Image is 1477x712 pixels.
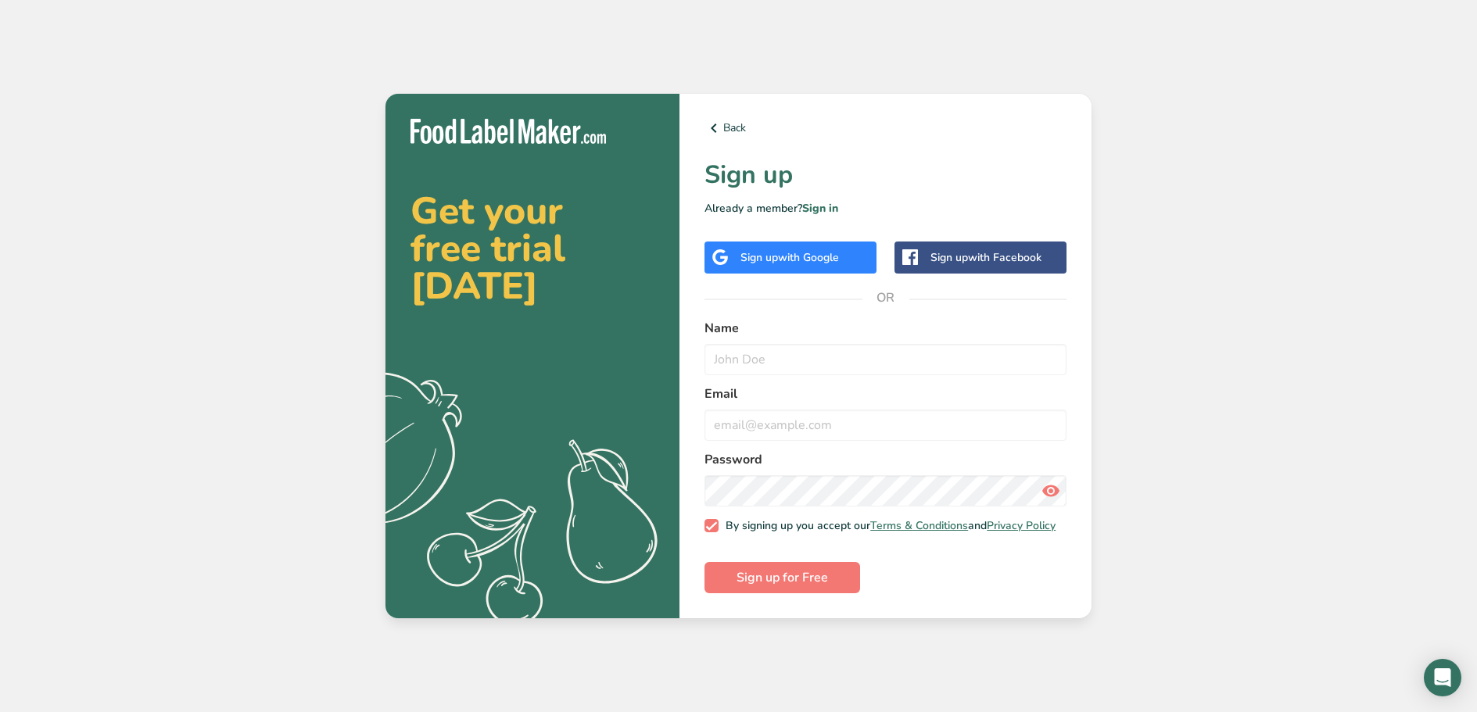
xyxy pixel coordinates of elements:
[410,119,606,145] img: Food Label Maker
[704,562,860,593] button: Sign up for Free
[704,119,1067,138] a: Back
[740,249,839,266] div: Sign up
[704,319,1067,338] label: Name
[410,192,654,305] h2: Get your free trial [DATE]
[737,568,828,587] span: Sign up for Free
[704,344,1067,375] input: John Doe
[968,250,1041,265] span: with Facebook
[1424,659,1461,696] div: Open Intercom Messenger
[704,156,1067,194] h1: Sign up
[802,201,838,216] a: Sign in
[704,410,1067,441] input: email@example.com
[704,200,1067,216] p: Already a member?
[862,274,909,321] span: OR
[778,250,839,265] span: with Google
[987,518,1056,533] a: Privacy Policy
[719,519,1056,533] span: By signing up you accept our and
[930,249,1041,266] div: Sign up
[704,385,1067,403] label: Email
[870,518,968,533] a: Terms & Conditions
[704,450,1067,469] label: Password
